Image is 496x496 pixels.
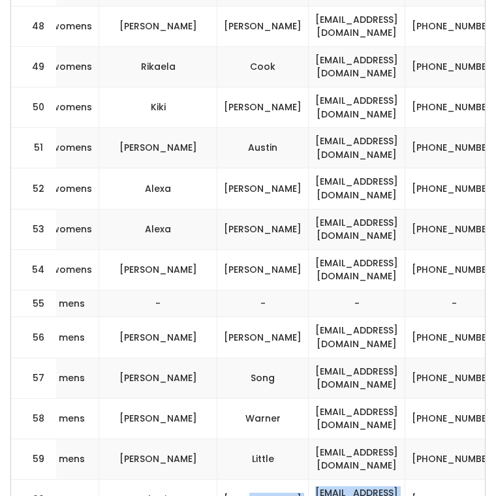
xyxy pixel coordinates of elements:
td: [EMAIL_ADDRESS][DOMAIN_NAME] [309,209,405,249]
td: - [217,290,309,317]
td: Rikaela [99,46,217,87]
td: 49 [11,46,57,87]
td: mens [45,358,99,398]
td: womens [45,168,99,209]
td: [PERSON_NAME] [217,249,309,290]
td: [PERSON_NAME] [99,439,217,479]
td: mens [45,439,99,479]
td: womens [45,6,99,46]
td: [PERSON_NAME] [99,398,217,439]
td: [PERSON_NAME] [99,128,217,168]
td: 57 [11,358,57,398]
td: womens [45,249,99,290]
td: womens [45,128,99,168]
td: Little [217,439,309,479]
td: [EMAIL_ADDRESS][DOMAIN_NAME] [309,439,405,479]
td: womens [45,46,99,87]
td: [EMAIL_ADDRESS][DOMAIN_NAME] [309,46,405,87]
td: [EMAIL_ADDRESS][DOMAIN_NAME] [309,87,405,128]
td: [EMAIL_ADDRESS][DOMAIN_NAME] [309,398,405,439]
td: 59 [11,439,57,479]
td: [EMAIL_ADDRESS][DOMAIN_NAME] [309,128,405,168]
td: womens [45,87,99,128]
td: mens [45,290,99,317]
td: [EMAIL_ADDRESS][DOMAIN_NAME] [309,317,405,358]
td: [PERSON_NAME] [99,358,217,398]
td: 53 [11,209,57,249]
td: 52 [11,168,57,209]
td: mens [45,317,99,358]
td: [PERSON_NAME] [217,168,309,209]
td: Alexa [99,209,217,249]
td: Kiki [99,87,217,128]
td: [PERSON_NAME] [99,6,217,46]
td: - [99,290,217,317]
td: Cook [217,46,309,87]
td: [EMAIL_ADDRESS][DOMAIN_NAME] [309,168,405,209]
td: 58 [11,398,57,439]
td: 55 [11,290,57,317]
td: [PERSON_NAME] [99,249,217,290]
td: 54 [11,249,57,290]
td: [PERSON_NAME] [99,317,217,358]
td: 50 [11,87,57,128]
td: mens [45,398,99,439]
td: [PERSON_NAME] [217,87,309,128]
td: 56 [11,317,57,358]
td: - [309,290,405,317]
td: [EMAIL_ADDRESS][DOMAIN_NAME] [309,249,405,290]
td: 51 [11,128,57,168]
td: Warner [217,398,309,439]
td: [EMAIL_ADDRESS][DOMAIN_NAME] [309,6,405,46]
td: [EMAIL_ADDRESS][DOMAIN_NAME] [309,358,405,398]
td: Song [217,358,309,398]
td: womens [45,209,99,249]
td: Austin [217,128,309,168]
td: [PERSON_NAME] [217,317,309,358]
td: [PERSON_NAME] [217,209,309,249]
td: [PERSON_NAME] [217,6,309,46]
td: Alexa [99,168,217,209]
td: 48 [11,6,57,46]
